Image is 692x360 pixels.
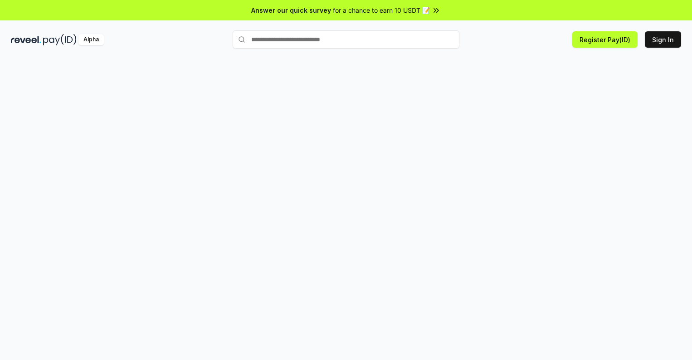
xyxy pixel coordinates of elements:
[78,34,104,45] div: Alpha
[251,5,331,15] span: Answer our quick survey
[572,31,638,48] button: Register Pay(ID)
[43,34,77,45] img: pay_id
[11,34,41,45] img: reveel_dark
[333,5,430,15] span: for a chance to earn 10 USDT 📝
[645,31,681,48] button: Sign In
